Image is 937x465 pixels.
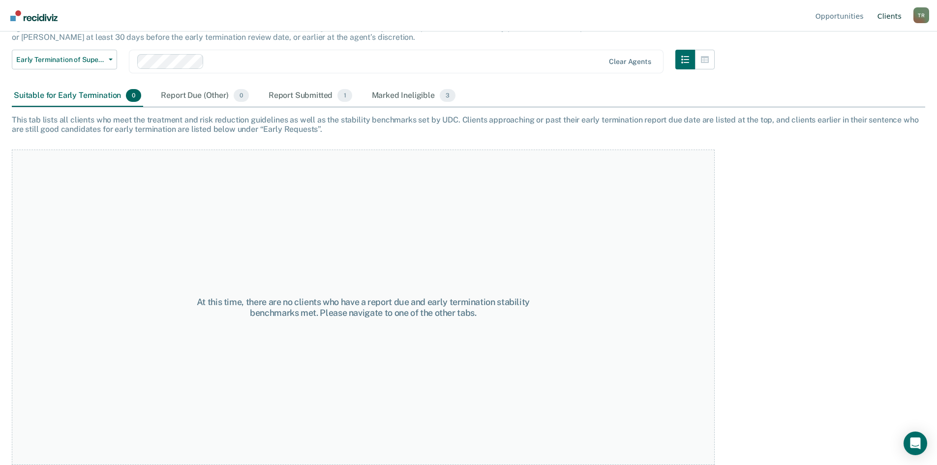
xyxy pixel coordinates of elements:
[188,297,539,318] div: At this time, there are no clients who have a report due and early termination stability benchmar...
[913,7,929,23] button: Profile dropdown button
[609,58,651,66] div: Clear agents
[440,89,455,102] span: 3
[234,89,249,102] span: 0
[904,432,927,455] div: Open Intercom Messenger
[337,89,352,102] span: 1
[10,10,58,21] img: Recidiviz
[12,115,925,134] div: This tab lists all clients who meet the treatment and risk reduction guidelines as well as the st...
[16,56,105,64] span: Early Termination of Supervision
[370,85,458,107] div: Marked Ineligible3
[159,85,250,107] div: Report Due (Other)0
[267,85,354,107] div: Report Submitted1
[12,14,712,42] p: The [US_STATE] Sentencing Commission’s 2025 Adult Sentencing, Release, & Supervision Guidelines e...
[913,7,929,23] div: T R
[126,89,141,102] span: 0
[12,85,143,107] div: Suitable for Early Termination0
[12,50,117,69] button: Early Termination of Supervision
